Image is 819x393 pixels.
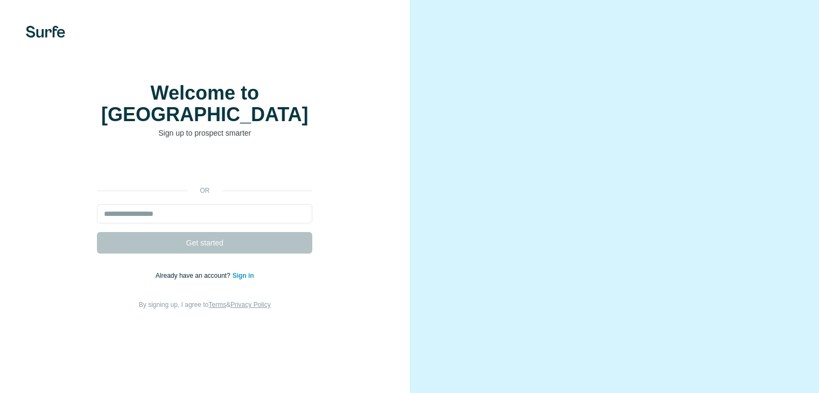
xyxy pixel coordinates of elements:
[97,82,312,125] h1: Welcome to [GEOGRAPHIC_DATA]
[92,155,318,178] iframe: Sign in with Google Button
[208,301,226,308] a: Terms
[233,272,254,279] a: Sign in
[97,128,312,138] p: Sign up to prospect smarter
[187,186,222,195] p: or
[230,301,271,308] a: Privacy Policy
[139,301,271,308] span: By signing up, I agree to &
[156,272,233,279] span: Already have an account?
[26,26,65,38] img: Surfe's logo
